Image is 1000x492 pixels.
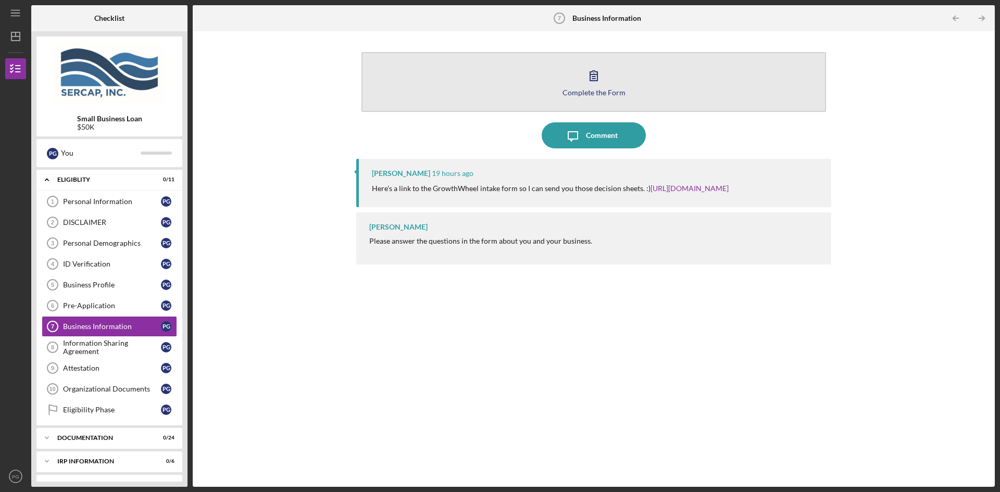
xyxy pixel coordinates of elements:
tspan: 5 [51,282,54,288]
tspan: 9 [51,365,54,371]
a: 4ID VerificationPG [42,254,177,274]
div: P G [161,238,171,248]
div: P G [161,405,171,415]
a: [URL][DOMAIN_NAME] [651,184,729,193]
tspan: 10 [49,386,55,392]
div: Eligiblity [57,176,148,183]
tspan: 3 [51,240,54,246]
a: 6Pre-ApplicationPG [42,295,177,316]
button: Complete the Form [361,52,826,112]
div: IRP Information [57,458,148,464]
div: P G [161,300,171,311]
div: ID Verification [63,260,161,268]
tspan: 2 [51,219,54,225]
div: DISCLAIMER [63,218,161,226]
div: You [61,144,141,162]
div: Business Profile [63,281,161,289]
time: 2025-09-02 20:52 [432,169,473,178]
div: Personal Demographics [63,239,161,247]
b: Checklist [94,14,124,22]
tspan: 1 [51,198,54,205]
div: Business Information [63,322,161,331]
div: Pre-Application [63,301,161,310]
div: P G [161,217,171,228]
div: [PERSON_NAME] [372,169,430,178]
div: Documentation [57,435,148,441]
tspan: 4 [51,261,55,267]
div: 0 / 24 [156,435,174,441]
b: Small Business Loan [77,115,142,123]
div: 0 / 6 [156,458,174,464]
img: Product logo [36,42,182,104]
div: Organizational Documents [63,385,161,393]
b: Business Information [572,14,641,22]
a: 8Information Sharing AgreementPG [42,337,177,358]
div: P G [161,259,171,269]
tspan: 6 [51,302,54,309]
div: [PERSON_NAME] [369,223,428,231]
a: 2DISCLAIMERPG [42,212,177,233]
div: P G [161,280,171,290]
div: 0 / 11 [156,176,174,183]
div: Please answer the questions in the form about you and your business. [369,237,592,245]
a: 10Organizational DocumentsPG [42,379,177,399]
button: Comment [542,122,646,148]
a: 5Business ProfilePG [42,274,177,295]
tspan: 7 [558,15,561,21]
p: Here's a link to the GrowthWheel intake form so I can send you those decision sheets. :) [372,183,730,194]
a: 7Business InformationPG [42,316,177,337]
div: Information Sharing Agreement [63,339,161,356]
tspan: 7 [51,323,54,330]
div: Complete the Form [562,89,626,96]
div: Attestation [63,364,161,372]
div: $50K [77,123,142,131]
div: P G [161,342,171,352]
a: 9AttestationPG [42,358,177,379]
div: P G [161,321,171,332]
div: P G [161,363,171,373]
button: PG [5,466,26,487]
div: Eligibility Phase [63,406,161,414]
div: P G [161,384,171,394]
tspan: 8 [51,344,54,350]
div: P G [161,196,171,207]
text: PG [12,474,19,480]
div: P G [47,148,58,159]
div: Personal Information [63,197,161,206]
a: Eligibility PhasePG [42,399,177,420]
div: Comment [586,122,618,148]
a: 3Personal DemographicsPG [42,233,177,254]
a: 1Personal InformationPG [42,191,177,212]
